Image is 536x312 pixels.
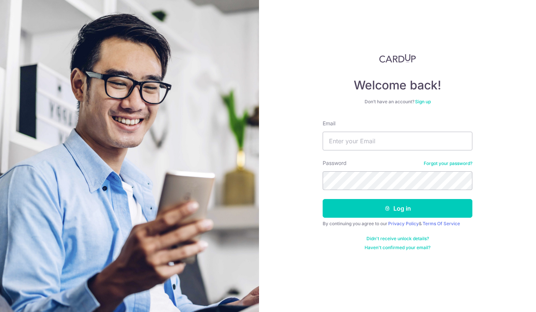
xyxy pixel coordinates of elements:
[366,236,429,242] a: Didn't receive unlock details?
[379,54,416,63] img: CardUp Logo
[424,160,472,166] a: Forgot your password?
[323,199,472,218] button: Log in
[323,221,472,227] div: By continuing you agree to our &
[415,99,431,104] a: Sign up
[323,132,472,150] input: Enter your Email
[423,221,460,226] a: Terms Of Service
[323,159,347,167] label: Password
[323,78,472,93] h4: Welcome back!
[323,120,335,127] label: Email
[323,99,472,105] div: Don’t have an account?
[388,221,419,226] a: Privacy Policy
[365,245,430,251] a: Haven't confirmed your email?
